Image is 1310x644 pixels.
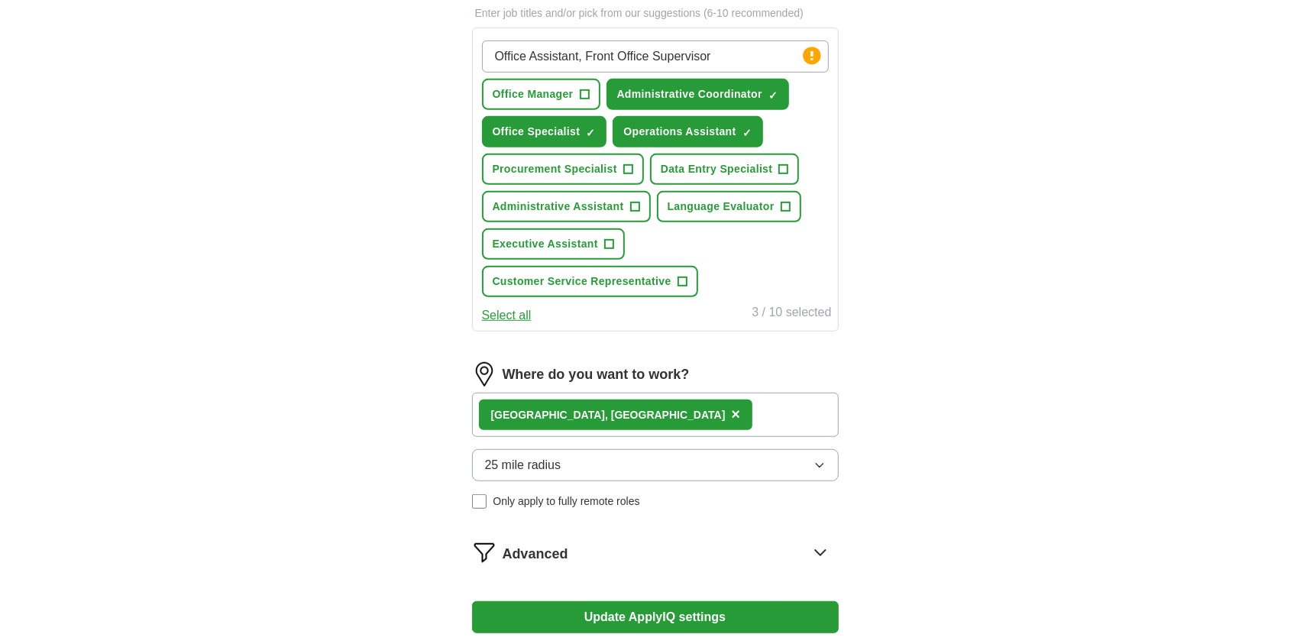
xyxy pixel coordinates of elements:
span: Administrative Coordinator [617,86,762,102]
span: Customer Service Representative [493,273,671,290]
span: Office Specialist [493,124,581,140]
button: Customer Service Representative [482,266,698,297]
span: Administrative Assistant [493,199,624,215]
button: Executive Assistant [482,228,625,260]
span: ✓ [768,89,778,102]
button: Administrative Assistant [482,191,651,222]
span: 25 mile radius [485,456,561,474]
button: 25 mile radius [472,449,839,481]
div: 3 / 10 selected [752,303,831,325]
div: [GEOGRAPHIC_DATA], [GEOGRAPHIC_DATA] [491,407,726,423]
button: Administrative Coordinator✓ [606,79,789,110]
button: Office Specialist✓ [482,116,607,147]
p: Enter job titles and/or pick from our suggestions (6-10 recommended) [472,5,839,21]
span: Advanced [503,544,568,565]
button: Update ApplyIQ settings [472,601,839,633]
span: Operations Assistant [623,124,736,140]
span: Procurement Specialist [493,161,617,177]
button: Office Manager [482,79,600,110]
label: Where do you want to work? [503,364,690,385]
button: Data Entry Specialist [650,154,800,185]
span: ✓ [586,127,595,139]
input: Type a job title and press enter [482,40,829,73]
input: Only apply to fully remote roles [472,494,487,510]
span: Executive Assistant [493,236,598,252]
span: Language Evaluator [668,199,775,215]
button: Select all [482,306,532,325]
img: filter [472,540,497,565]
button: Language Evaluator [657,191,801,222]
span: ✓ [742,127,752,139]
button: Operations Assistant✓ [613,116,762,147]
span: × [731,406,740,422]
span: Only apply to fully remote roles [493,494,639,510]
button: × [731,403,740,426]
span: Office Manager [493,86,574,102]
span: Data Entry Specialist [661,161,773,177]
button: Procurement Specialist [482,154,644,185]
img: location.png [472,362,497,387]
